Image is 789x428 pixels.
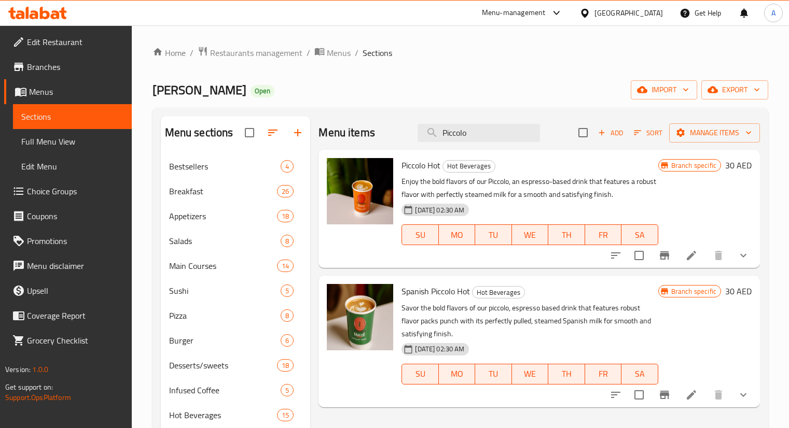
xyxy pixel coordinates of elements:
span: 6 [281,336,293,346]
span: Main Courses [169,260,278,272]
span: Hot Beverages [443,160,495,172]
button: TU [475,364,512,384]
a: Edit menu item [685,389,698,401]
h2: Menu items [319,125,375,140]
span: Hot Beverages [169,409,278,421]
span: Appetizers [169,210,278,222]
span: Sort [634,127,662,139]
div: [GEOGRAPHIC_DATA] [594,7,663,19]
svg: Show Choices [737,389,750,401]
span: Desserts/sweets [169,359,278,372]
a: Edit Menu [13,154,132,179]
span: Infused Coffee [169,384,281,396]
button: import [631,80,697,99]
span: Edit Restaurant [27,36,123,48]
button: delete [706,382,731,407]
span: MO [443,227,472,242]
svg: Show Choices [737,249,750,262]
span: 18 [278,211,293,221]
li: / [307,47,310,59]
div: Burger6 [161,328,311,353]
button: TH [548,364,585,384]
span: Full Menu View [21,135,123,148]
div: Desserts/sweets18 [161,353,311,378]
span: Branch specific [667,287,721,296]
span: [PERSON_NAME] [153,78,246,102]
span: Restaurants management [210,47,302,59]
span: Version: [5,363,31,376]
div: Pizza8 [161,303,311,328]
span: Coupons [27,210,123,222]
span: TU [479,227,508,242]
span: Choice Groups [27,185,123,197]
button: Manage items [669,123,760,142]
span: A [771,7,776,19]
button: SA [621,364,658,384]
a: Grocery Checklist [4,328,132,353]
a: Edit Restaurant [4,30,132,54]
span: 15 [278,410,293,420]
button: MO [439,224,476,245]
input: search [418,124,540,142]
button: Branch-specific-item [652,243,677,268]
span: 26 [278,187,293,196]
a: Choice Groups [4,179,132,204]
span: TH [552,366,581,381]
span: MO [443,366,472,381]
span: Menus [327,47,351,59]
button: sort-choices [603,382,628,407]
span: Menus [29,85,123,98]
button: SA [621,224,658,245]
a: Edit menu item [685,249,698,262]
div: Hot Beverages [442,160,495,173]
div: Main Courses14 [161,253,311,278]
div: Appetizers18 [161,204,311,229]
button: TH [548,224,585,245]
div: items [277,210,294,222]
button: show more [731,382,756,407]
button: FR [585,224,622,245]
img: Spanish Piccolo Hot [327,284,393,350]
span: Breakfast [169,185,278,197]
p: Savor the bold flavors of our piccolo, espresso based drink that features robust flavor packs pun... [402,302,658,340]
span: WE [516,366,545,381]
span: Menu disclaimer [27,260,123,272]
h6: 30 AED [725,158,752,173]
span: Salads [169,235,281,247]
span: FR [589,366,618,381]
div: Sushi5 [161,278,311,303]
a: Branches [4,54,132,79]
span: Bestsellers [169,160,281,173]
p: Enjoy the bold flavors of our Piccolo, an espresso-based drink that features a robust flavor with... [402,175,658,201]
a: Restaurants management [198,46,302,60]
a: Menu disclaimer [4,253,132,278]
a: Sections [13,104,132,129]
span: Branches [27,61,123,73]
button: SU [402,224,438,245]
div: Menu-management [482,7,546,19]
span: 14 [278,261,293,271]
span: import [639,83,689,96]
span: 5 [281,286,293,296]
a: Coupons [4,204,132,229]
button: show more [731,243,756,268]
span: Select all sections [239,122,260,144]
span: SA [626,227,654,242]
a: Promotions [4,229,132,253]
span: Promotions [27,235,123,247]
li: / [190,47,193,59]
span: TU [479,366,508,381]
button: TU [475,224,512,245]
span: Edit Menu [21,160,123,173]
span: Piccolo Hot [402,158,440,173]
span: 8 [281,311,293,321]
button: Sort [631,125,665,141]
button: export [701,80,768,99]
nav: breadcrumb [153,46,768,60]
div: Hot Beverages [472,286,525,298]
a: Home [153,47,186,59]
div: Salads8 [161,229,311,253]
span: Sushi [169,284,281,297]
